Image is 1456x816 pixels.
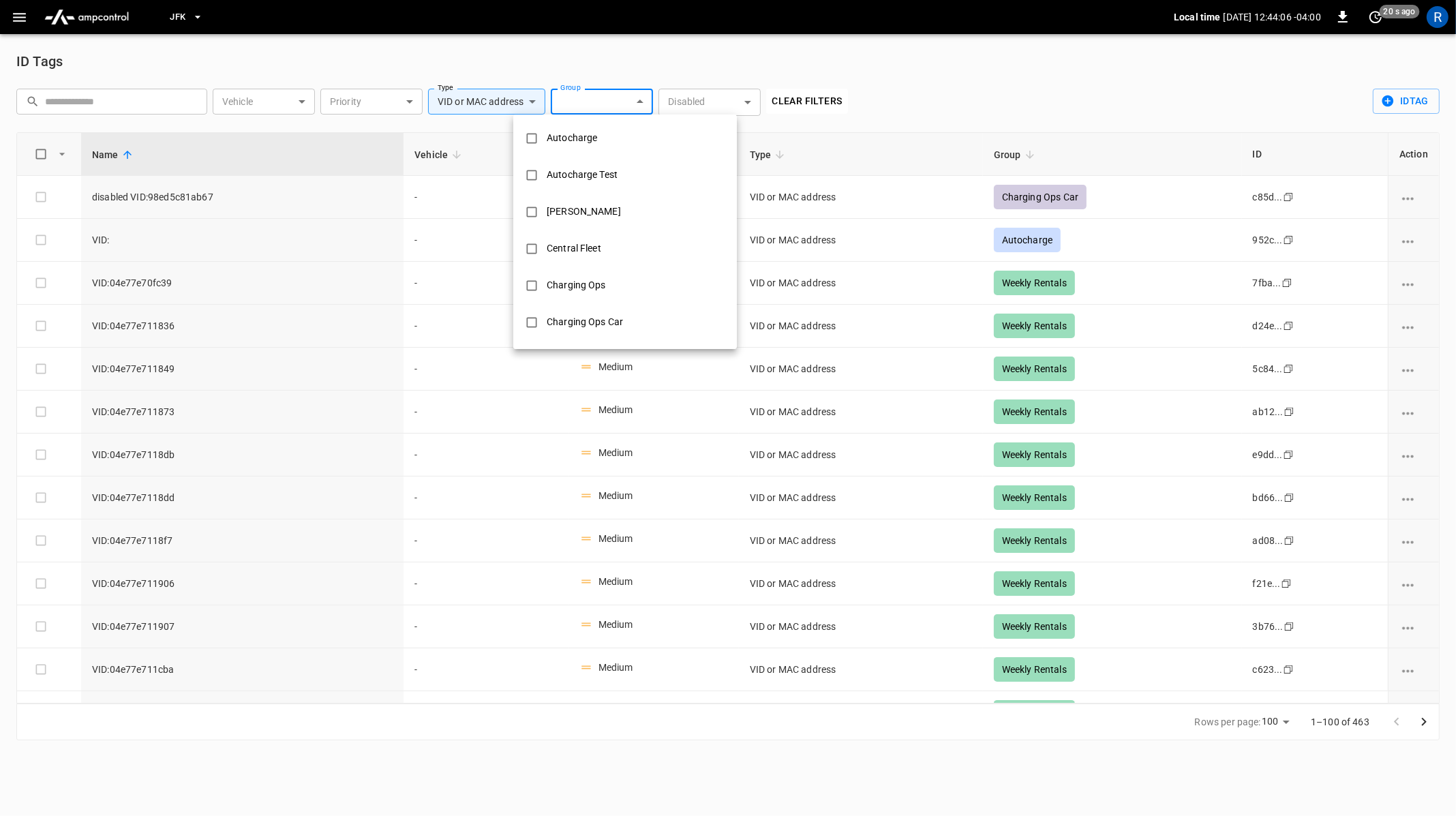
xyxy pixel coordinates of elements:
div: Autocharge [539,125,605,151]
div: Autocharge Test [539,162,626,187]
div: Central Fleet [539,236,609,261]
div: Charging Ops [539,273,614,298]
div: Dollaride [539,346,592,372]
div: [PERSON_NAME] [539,199,629,224]
div: Charging Ops Car [539,309,631,335]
